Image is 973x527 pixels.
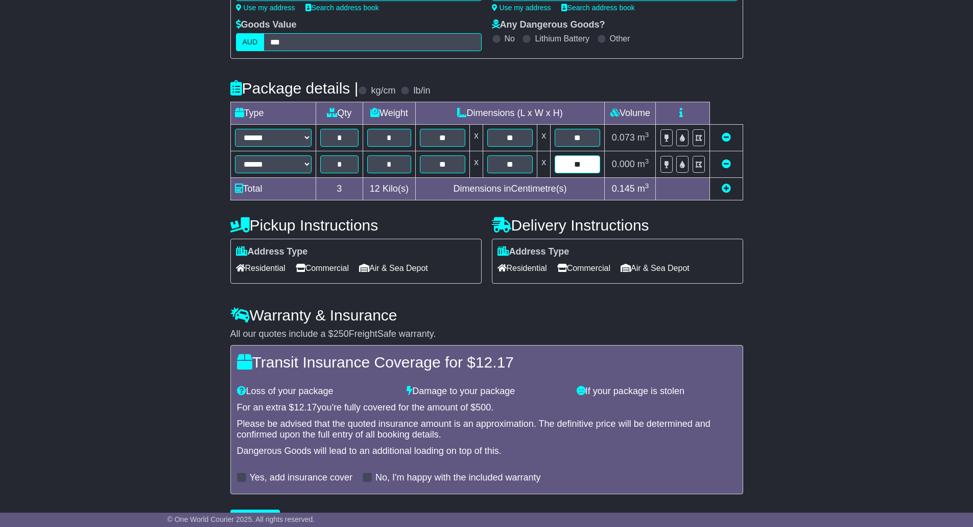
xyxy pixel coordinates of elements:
label: Address Type [497,246,569,258]
div: Dangerous Goods will lead to an additional loading on top of this. [237,446,737,457]
td: Total [230,178,316,200]
td: Weight [363,102,416,125]
h4: Package details | [230,80,359,97]
h4: Pickup Instructions [230,217,482,234]
td: Dimensions (L x W x H) [415,102,605,125]
a: Add new item [722,184,731,194]
td: x [537,151,551,178]
label: Yes, add insurance cover [250,472,352,484]
span: Commercial [557,260,610,276]
td: x [469,125,483,151]
div: Loss of your package [232,386,402,397]
h4: Delivery Instructions [492,217,743,234]
span: 0.145 [612,184,635,194]
label: kg/cm [371,85,395,97]
label: AUD [236,33,265,51]
span: 12 [370,184,380,194]
td: x [537,125,551,151]
a: Use my address [492,4,551,12]
span: 0.000 [612,159,635,169]
div: For an extra $ you're fully covered for the amount of $ . [237,402,737,414]
span: 12.17 [476,354,514,371]
label: No [505,34,515,43]
label: Lithium Battery [535,34,589,43]
span: Residential [497,260,547,276]
label: No, I'm happy with the included warranty [375,472,541,484]
a: Remove this item [722,159,731,169]
span: Air & Sea Depot [621,260,690,276]
span: 250 [334,329,349,339]
td: Qty [316,102,363,125]
h4: Transit Insurance Coverage for $ [237,354,737,371]
div: Damage to your package [401,386,572,397]
td: Dimensions in Centimetre(s) [415,178,605,200]
label: Any Dangerous Goods? [492,19,605,31]
a: Search address book [305,4,379,12]
sup: 3 [645,182,649,190]
sup: 3 [645,157,649,165]
span: m [637,132,649,143]
span: m [637,159,649,169]
h4: Warranty & Insurance [230,307,743,324]
sup: 3 [645,131,649,139]
span: Commercial [296,260,349,276]
span: 0.073 [612,132,635,143]
div: All our quotes include a $ FreightSafe warranty. [230,329,743,340]
label: Other [610,34,630,43]
label: Address Type [236,246,308,258]
div: Please be advised that the quoted insurance amount is an approximation. The definitive price will... [237,419,737,441]
td: x [469,151,483,178]
a: Remove this item [722,132,731,143]
td: 3 [316,178,363,200]
td: Kilo(s) [363,178,416,200]
a: Search address book [561,4,635,12]
a: Use my address [236,4,295,12]
div: If your package is stolen [572,386,742,397]
span: Air & Sea Depot [359,260,428,276]
span: © One World Courier 2025. All rights reserved. [168,515,315,523]
label: Goods Value [236,19,297,31]
span: Residential [236,260,286,276]
label: lb/in [413,85,430,97]
td: Type [230,102,316,125]
span: 12.17 [294,402,317,413]
span: 500 [476,402,491,413]
span: m [637,184,649,194]
td: Volume [605,102,656,125]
